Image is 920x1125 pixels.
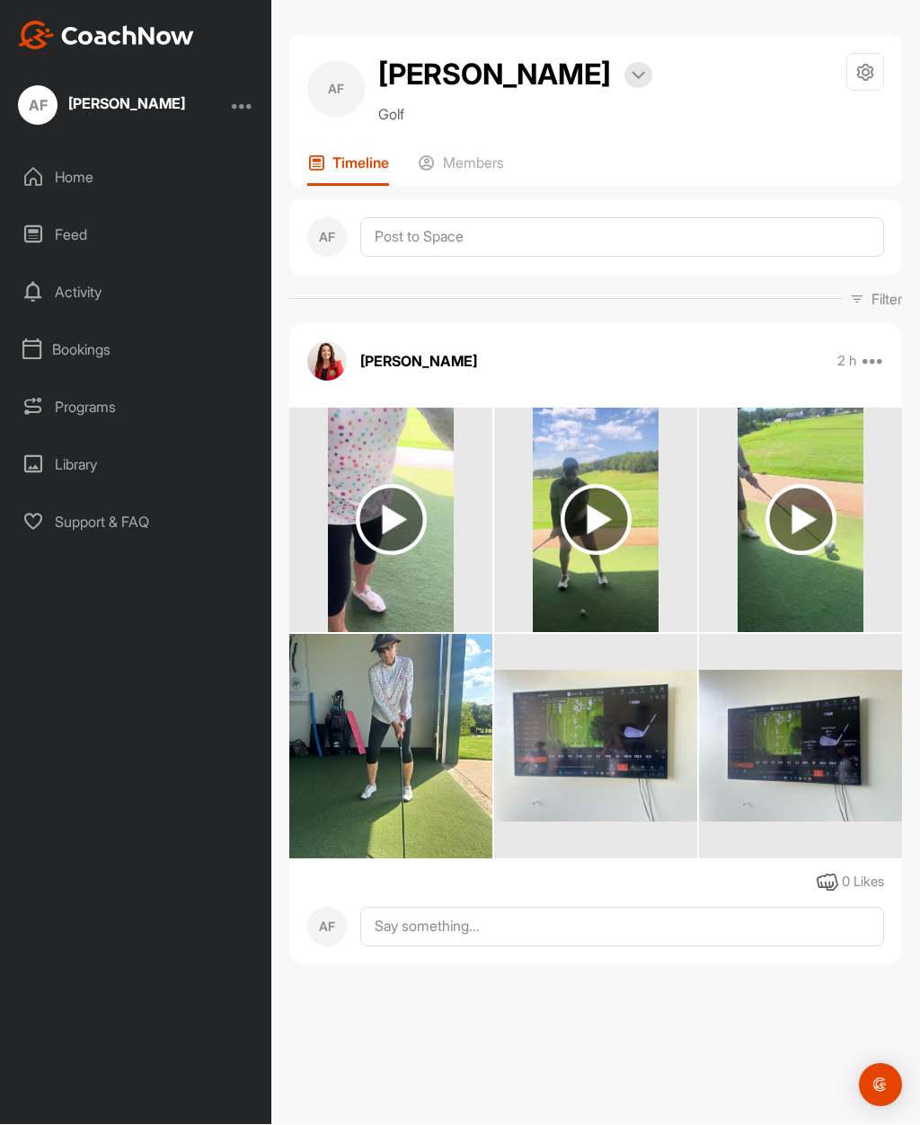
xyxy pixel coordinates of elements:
p: Timeline [332,154,389,172]
img: arrow-down [632,72,645,81]
div: AF [307,908,347,947]
img: play [561,485,632,556]
div: 0 Likes [842,873,884,893]
div: Programs [10,385,263,430]
div: AF [307,218,347,258]
img: play [765,485,836,556]
p: 2 h [837,353,856,371]
h2: [PERSON_NAME] [378,54,611,97]
div: Library [10,443,263,488]
div: Open Intercom Messenger [859,1064,902,1107]
img: media [494,671,697,823]
div: Activity [10,270,263,315]
div: Home [10,155,263,200]
div: AF [18,86,57,126]
img: media [328,409,455,633]
div: Bookings [10,328,263,373]
p: Golf [378,104,652,126]
p: Members [443,154,504,172]
img: play [356,485,427,556]
div: [PERSON_NAME] [68,97,185,111]
img: media [738,409,864,633]
div: Feed [10,213,263,258]
div: Support & FAQ [10,500,263,545]
div: AF [307,61,365,119]
img: avatar [307,342,347,382]
img: media [289,611,492,882]
img: media [533,409,659,633]
p: [PERSON_NAME] [360,351,477,373]
img: CoachNow [18,22,194,50]
p: Filter [871,289,902,311]
img: media [699,671,902,823]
